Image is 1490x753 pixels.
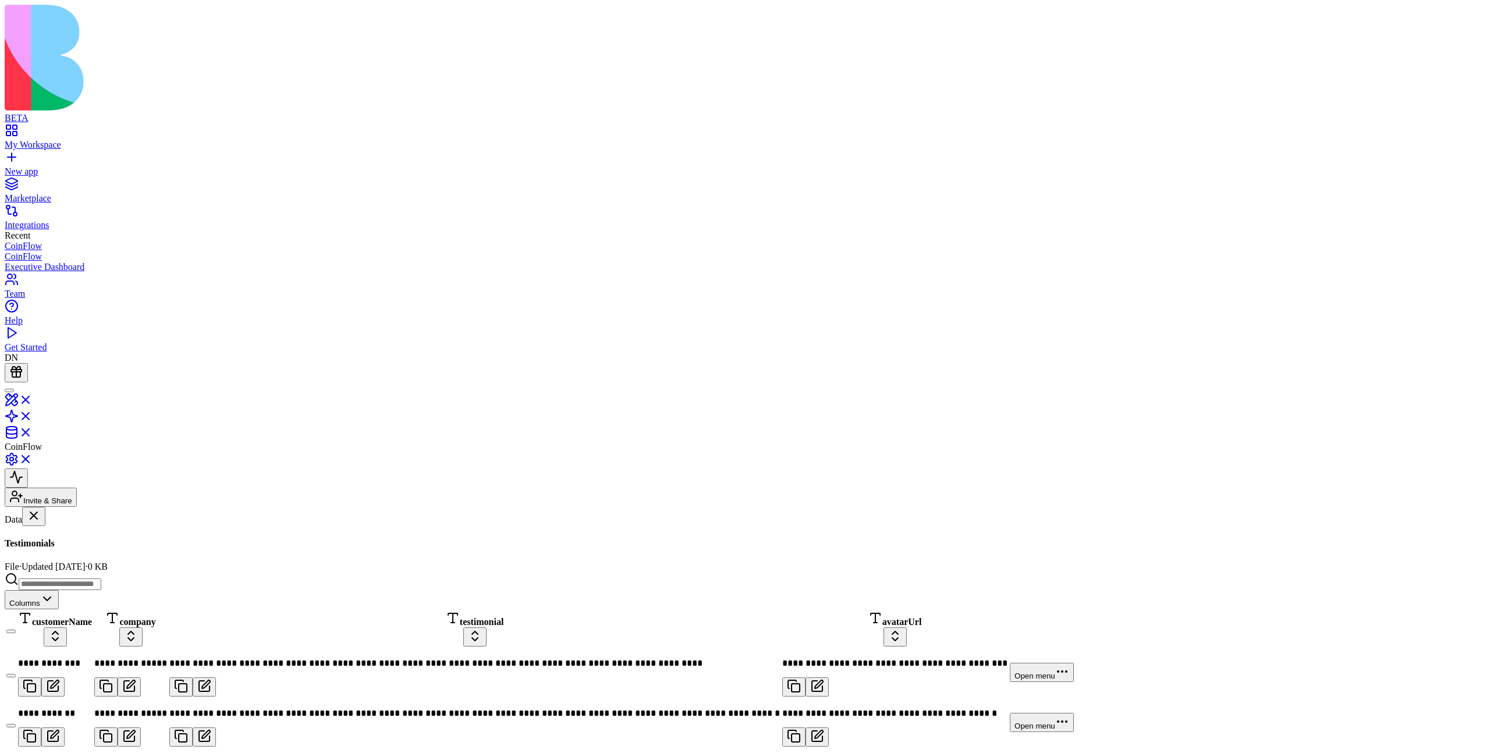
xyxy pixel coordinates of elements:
a: CoinFlow [5,251,1485,262]
button: Select row [6,674,16,677]
span: · [86,562,88,571]
button: Select row [6,724,16,727]
span: testimonial [460,617,504,627]
a: Team [5,278,1485,299]
button: Toggle sort [44,627,67,647]
a: Executive Dashboard [5,262,1485,272]
button: Toggle sort [463,627,487,647]
img: logo [5,5,473,111]
span: customerName [32,617,92,627]
button: Toggle sort [884,627,907,647]
a: Get Started [5,332,1485,353]
button: Select all [6,630,16,633]
a: New app [5,156,1485,177]
button: Toggle sort [119,627,143,647]
a: Help [5,305,1485,326]
a: BETA [5,102,1485,123]
div: My Workspace [5,140,1485,150]
span: company [119,617,155,627]
span: File [5,562,19,571]
div: Marketplace [5,193,1485,204]
span: Data [5,514,22,524]
a: Marketplace [5,183,1485,204]
span: Open menu [1014,722,1055,730]
span: CoinFlow [5,442,42,452]
span: DN [5,353,18,363]
div: Team [5,289,1485,299]
h4: Testimonials [5,538,1485,549]
button: Invite & Share [5,488,77,507]
div: Get Started [5,342,1485,353]
span: Open menu [1014,672,1055,680]
div: New app [5,166,1485,177]
a: CoinFlow [5,241,1485,251]
button: Open menu [1010,713,1074,732]
span: avatarUrl [882,617,922,627]
div: BETA [5,113,1485,123]
a: Integrations [5,209,1485,230]
span: Recent [5,230,30,240]
div: Help [5,315,1485,326]
span: Updated [DATE] [22,562,86,571]
span: 0 KB [88,562,108,571]
div: Integrations [5,220,1485,230]
button: Columns [5,590,59,609]
a: My Workspace [5,129,1485,150]
span: · [19,562,22,571]
button: Open menu [1010,663,1074,682]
